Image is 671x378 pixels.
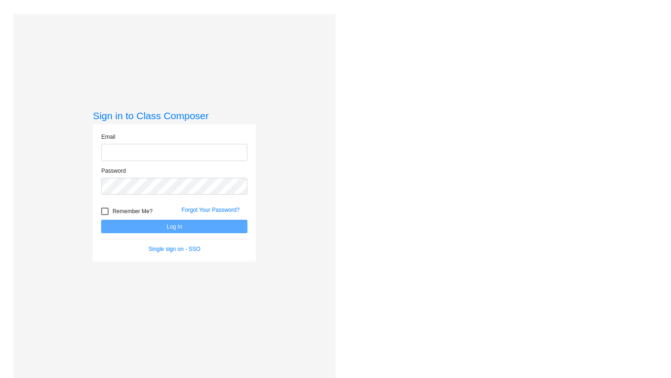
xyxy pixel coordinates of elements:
span: Remember Me? [112,206,152,217]
label: Password [101,167,126,175]
h3: Sign in to Class Composer [93,110,256,121]
button: Log In [101,220,247,233]
a: Forgot Your Password? [181,207,240,213]
a: Single sign on - SSO [149,246,200,252]
label: Email [101,133,115,141]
